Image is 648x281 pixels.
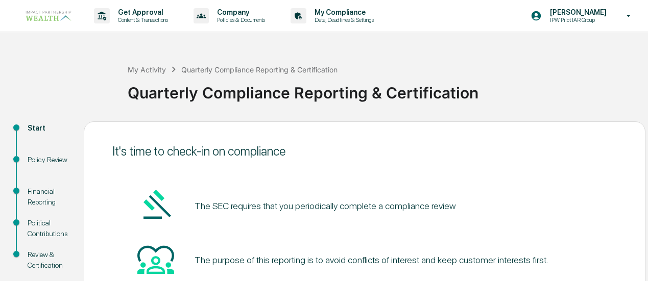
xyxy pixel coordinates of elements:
[137,241,174,277] img: Heart
[306,8,379,16] p: My Compliance
[137,187,174,223] img: Gavel
[128,75,643,102] div: Quarterly Compliance Reporting & Certification
[209,8,270,16] p: Company
[28,186,67,208] div: Financial Reporting
[25,9,74,22] img: logo
[542,8,612,16] p: [PERSON_NAME]
[28,218,67,239] div: Political Contributions
[209,16,270,23] p: Policies & Documents
[195,254,548,265] div: The purpose of this reporting is to avoid conflicts of interest and keep customer interests first.
[542,16,612,23] p: IPW Pilot IAR Group
[306,16,379,23] p: Data, Deadlines & Settings
[181,65,338,74] div: Quarterly Compliance Reporting & Certification
[28,123,67,134] div: Start
[28,249,67,271] div: Review & Certification
[28,155,67,165] div: Policy Review
[112,144,617,159] div: It's time to check-in on compliance
[128,65,166,74] div: My Activity
[110,16,173,23] p: Content & Transactions
[195,199,456,213] pre: The SEC requires that you periodically complete a compliance review
[110,8,173,16] p: Get Approval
